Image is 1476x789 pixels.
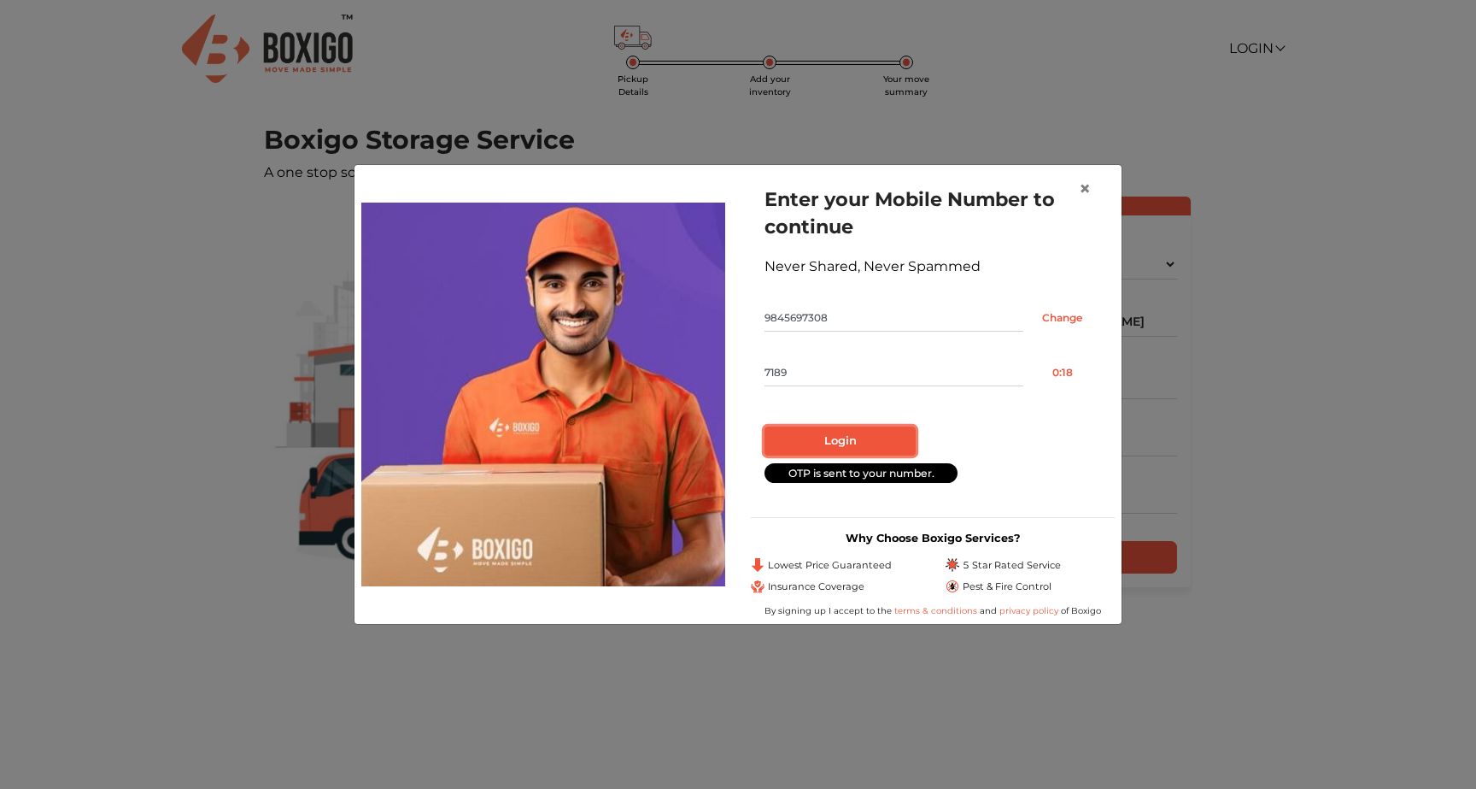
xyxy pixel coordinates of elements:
[764,463,958,483] div: OTP is sent to your number.
[1023,304,1101,332] input: Change
[963,558,1061,573] span: 5 Star Rated Service
[963,580,1051,594] span: Pest & Fire Control
[894,605,980,616] a: terms & conditions
[361,203,725,586] img: storage-img
[1079,176,1091,201] span: ×
[764,359,1023,386] input: Enter OTP
[1023,359,1101,386] button: 0:18
[768,558,892,573] span: Lowest Price Guaranteed
[768,580,864,594] span: Insurance Coverage
[764,427,916,456] button: Login
[751,604,1115,617] div: By signing up I accept to the and of Boxigo
[751,532,1115,545] h3: Why Choose Boxigo Services?
[764,304,1023,332] input: Mobile No
[764,185,1101,240] h1: Enter your Mobile Number to continue
[1065,165,1104,213] button: Close
[764,256,1101,277] div: Never Shared, Never Spammed
[997,605,1061,616] a: privacy policy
